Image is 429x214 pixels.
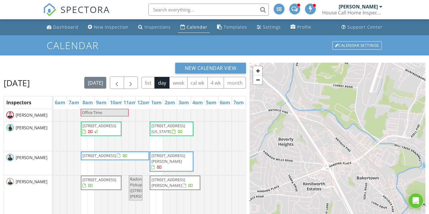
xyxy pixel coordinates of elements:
[151,123,185,134] span: [STREET_ADDRESS][US_STATE]
[253,66,262,75] a: Zoom in
[6,111,14,119] img: isaac.png
[53,24,78,30] div: Dashboard
[6,154,14,161] img: darrell.png
[141,77,155,89] button: list
[224,77,246,89] button: month
[6,124,14,131] img: adam_.png
[43,8,110,21] a: SPECTORA
[187,77,208,89] button: cal wk
[253,75,262,84] a: Zoom out
[339,4,378,10] div: [PERSON_NAME]
[177,98,191,107] a: 3pm
[288,22,314,33] a: Company Profile
[150,98,163,107] a: 1pm
[67,98,81,107] a: 7am
[207,77,224,89] button: 4 wk
[175,63,246,74] button: New Calendar View
[215,22,250,33] a: Templates
[347,24,383,30] div: Support Center
[297,24,311,30] div: Profile
[61,3,110,16] span: SPECTORA
[191,98,204,107] a: 4pm
[178,22,210,33] a: Calendar
[14,179,48,185] span: [PERSON_NAME]
[169,77,188,89] button: week
[82,177,116,182] span: [STREET_ADDRESS]
[154,77,169,89] button: day
[47,40,382,51] h1: Calendar
[339,22,385,33] a: Support Center
[332,41,382,50] div: Calendar Settings
[409,194,423,208] div: Open Intercom Messenger
[224,24,247,30] div: Templates
[44,22,81,33] a: Dashboard
[218,98,232,107] a: 6pm
[148,4,269,16] input: Search everything...
[53,98,67,107] a: 6am
[110,77,124,89] button: Previous day
[322,10,382,16] div: House Call Home Inspection & Pest Control
[136,98,152,107] a: 12pm
[332,41,382,50] a: Calendar Settings
[94,24,129,30] div: New Inspection
[232,98,245,107] a: 7pm
[108,98,125,107] a: 10am
[163,98,177,107] a: 2pm
[204,98,218,107] a: 5pm
[82,123,116,128] span: [STREET_ADDRESS]
[14,112,48,118] span: [PERSON_NAME]
[4,77,30,89] h2: [DATE]
[187,24,207,30] div: Calendar
[95,98,108,107] a: 9am
[151,153,185,164] span: [STREET_ADDRESS][PERSON_NAME]
[124,77,138,89] button: Next day
[43,3,56,16] img: The Best Home Inspection Software - Spectora
[263,24,281,30] div: Settings
[81,98,95,107] a: 8am
[85,22,131,33] a: New Inspection
[14,125,48,131] span: [PERSON_NAME]
[84,77,106,89] button: [DATE]
[82,110,102,115] span: Office Time
[6,99,31,106] span: Inspectors
[6,178,14,185] img: mark.png
[136,22,173,33] a: Inspections
[82,153,116,158] span: [STREET_ADDRESS]
[254,22,283,33] a: Settings
[122,98,138,107] a: 11am
[151,177,185,188] span: [STREET_ADDRESS][PERSON_NAME]
[14,155,48,161] span: [PERSON_NAME]
[130,176,165,199] span: Radon Pickup ([STREET_ADDRESS][PERSON_NAME])
[145,24,171,30] div: Inspections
